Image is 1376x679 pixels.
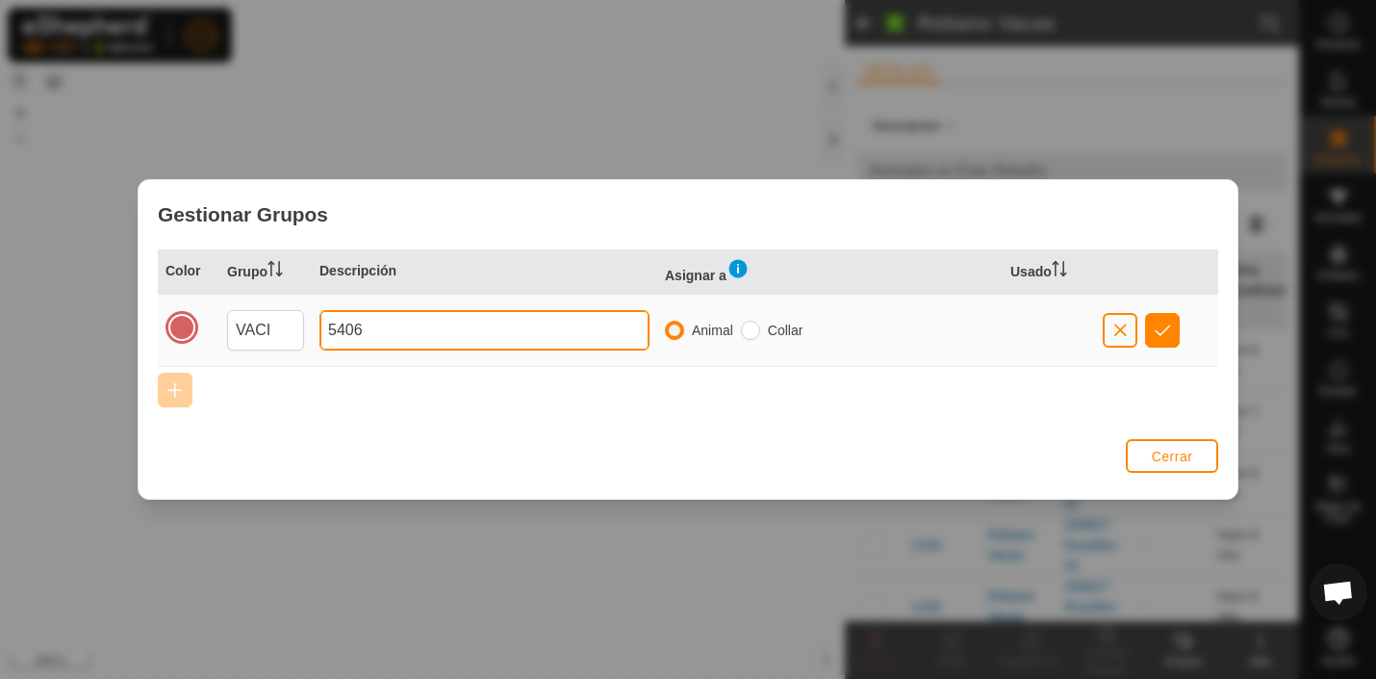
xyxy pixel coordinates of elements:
[312,249,657,295] th: Descripción
[1310,563,1367,621] a: Ouvrir le chat
[1003,249,1095,295] th: Usado
[1126,439,1218,473] button: Cerrar
[726,257,750,280] img: Información
[139,180,1237,248] div: Gestionar Grupos
[657,249,1003,295] th: Asignar a
[768,324,803,337] label: Collar
[219,249,312,295] th: Grupo
[1152,449,1193,464] span: Cerrar
[692,324,733,337] label: Animal
[158,249,219,295] th: Color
